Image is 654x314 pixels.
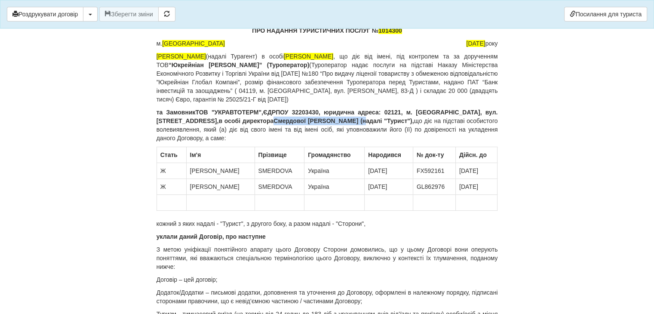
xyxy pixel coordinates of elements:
button: Роздрукувати договір [7,7,83,22]
th: № док-ту [413,147,455,163]
td: Ж [157,179,186,195]
b: ТОВ "УКРАВТОТЕРМ", [195,109,263,116]
td: Ж [157,163,186,179]
p: (надалі Турагент) в особі , що діє від імені, під контролем та за дорученням ТОВ (Туроператор над... [157,52,498,104]
p: що діє на підставі особистого волевиявлення, який (а) діє від свого імені та від імені осіб, які ... [157,108,498,142]
p: кожний з яких надалі - "Турист", з другого боку, а разом надалі - "Сторони", [157,219,498,228]
td: FX592161 [413,163,455,179]
td: Україна [304,179,365,195]
span: [DATE] [466,40,485,47]
th: Стать [157,147,186,163]
span: [PERSON_NAME] [284,53,333,60]
td: [DATE] [455,179,497,195]
td: SMERDOVA [255,163,304,179]
p: З метою уніфікації понятійного апарату цього Договору Сторони домовились, що у цьому Договорі вон... [157,245,498,271]
th: Прiзвище [255,147,304,163]
td: [PERSON_NAME] [186,179,255,195]
button: Зберегти зміни [99,7,159,22]
th: Дійсн. до [455,147,497,163]
span: м. [157,39,225,48]
b: “Юкрейніан [PERSON_NAME]” (Туроператор) [169,62,309,68]
span: [PERSON_NAME] [157,53,206,60]
td: [PERSON_NAME] [186,163,255,179]
td: Україна [304,163,365,179]
b: Смердової [PERSON_NAME] (надалі "Турист"), [273,117,414,124]
td: SMERDOVA [255,179,304,195]
th: Громадянство [304,147,365,163]
th: Народився [365,147,413,163]
td: [DATE] [455,163,497,179]
span: року [466,39,497,48]
td: [DATE] [365,179,413,195]
th: Ім'я [186,147,255,163]
td: GL862976 [413,179,455,195]
b: в особі директора [218,117,273,124]
p: Договір – цей договір; [157,275,498,284]
td: [DATE] [365,163,413,179]
p: уклали даний Договір, про наступне [157,232,498,241]
b: ЄДРПОУ 32203430, ю [263,109,329,116]
p: Додаток/Додатки – письмові додатки, доповнення та уточнення до Договору, оформлені в належному по... [157,288,498,305]
a: Посилання для туриста [564,7,647,22]
span: 1014300 [378,27,402,34]
span: [GEOGRAPHIC_DATA] [162,40,225,47]
b: та Замовник [157,109,196,116]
